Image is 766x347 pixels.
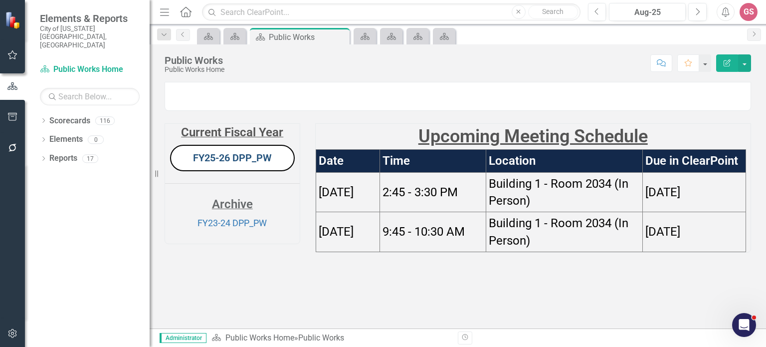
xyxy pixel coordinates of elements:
strong: Time [383,154,410,168]
div: Public Works [269,31,347,43]
button: Aug-25 [609,3,686,21]
strong: Current Fiscal Year [181,125,283,139]
button: Search [528,5,578,19]
div: Aug-25 [612,6,682,18]
strong: Location [489,154,536,168]
span: [DATE] [645,185,680,199]
span: [DATE] [319,225,354,239]
strong: Date [319,154,344,168]
div: 0 [88,135,104,144]
a: Scorecards [49,115,90,127]
input: Search ClearPoint... [202,3,580,21]
button: GS [740,3,758,21]
a: Elements [49,134,83,145]
span: [DATE] [645,225,680,239]
a: Reports [49,153,77,164]
strong: Archive [212,197,253,211]
div: 116 [95,116,115,125]
span: Building 1 - Room 2034 (In Person) [489,177,628,208]
a: Public Works Home [40,64,140,75]
img: ClearPoint Strategy [5,11,23,29]
small: City of [US_STATE][GEOGRAPHIC_DATA], [GEOGRAPHIC_DATA] [40,24,140,49]
span: Elements & Reports [40,12,140,24]
input: Search Below... [40,88,140,105]
span: Building 1 - Room 2034 (In Person) [489,216,628,247]
a: FY25-26 DPP_PW [193,152,272,164]
a: Public Works Home [225,333,294,343]
div: Public Works [165,55,224,66]
a: FY23-24 DPP_PW [197,218,267,228]
iframe: Intercom live chat [732,313,756,337]
div: » [211,333,450,344]
div: Public Works Home [165,66,224,73]
span: [DATE] [319,185,354,199]
span: 9:45 - 10:30 AM [383,225,465,239]
div: 17 [82,154,98,163]
div: Public Works [298,333,344,343]
strong: Upcoming Meeting Schedule [418,126,648,147]
span: Search [542,7,564,15]
span: Administrator [160,333,206,343]
span: 2:45 - 3:30 PM [383,185,458,199]
button: FY25-26 DPP_PW [170,145,295,171]
strong: Due in ClearPoint [645,154,738,168]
